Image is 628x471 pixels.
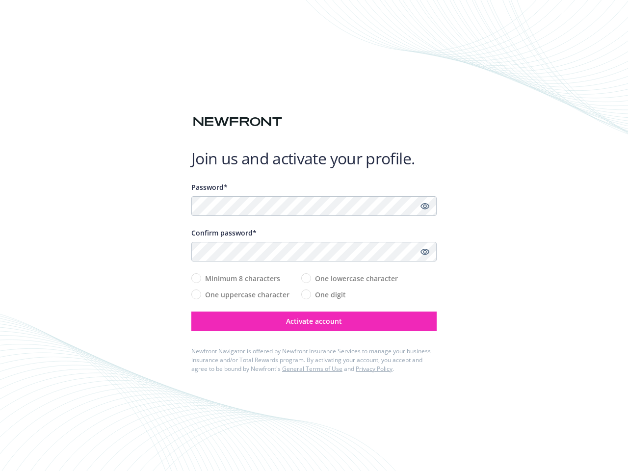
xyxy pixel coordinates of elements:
h1: Join us and activate your profile. [191,149,437,168]
span: Activate account [286,316,342,326]
a: General Terms of Use [282,365,342,373]
a: Show password [419,246,431,258]
span: One lowercase character [315,273,398,284]
a: Privacy Policy [356,365,392,373]
span: One uppercase character [205,289,289,300]
a: Show password [419,200,431,212]
img: Newfront logo [191,113,284,131]
span: One digit [315,289,346,300]
span: Confirm password* [191,228,257,237]
span: Minimum 8 characters [205,273,280,284]
button: Activate account [191,312,437,331]
input: Enter a unique password... [191,196,437,216]
div: Newfront Navigator is offered by Newfront Insurance Services to manage your business insurance an... [191,347,437,373]
input: Confirm your unique password... [191,242,437,262]
span: Password* [191,183,228,192]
